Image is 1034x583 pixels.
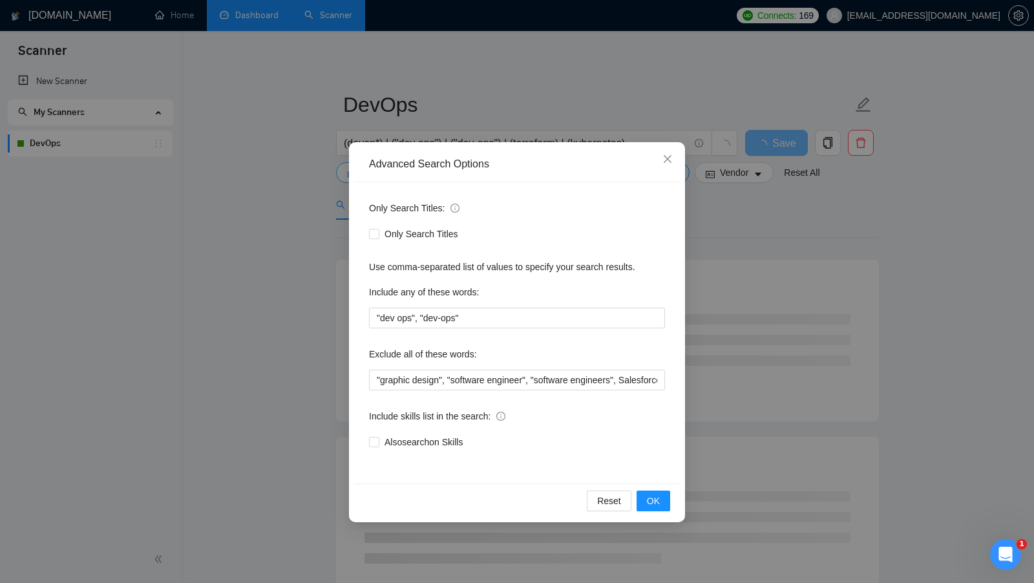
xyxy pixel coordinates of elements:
span: Also search on Skills [379,435,468,449]
span: close [662,154,673,164]
div: Advanced Search Options [369,157,665,171]
span: info-circle [450,204,459,213]
button: OK [637,491,670,511]
div: Use comma-separated list of values to specify your search results. [369,260,665,274]
button: Reset [587,491,631,511]
span: OK [647,494,660,508]
label: Include any of these words: [369,282,479,302]
span: Reset [597,494,621,508]
span: Only Search Titles [379,227,463,241]
span: Only Search Titles: [369,201,459,215]
label: Exclude all of these words: [369,344,477,365]
span: Include skills list in the search: [369,409,505,423]
span: info-circle [496,412,505,421]
iframe: Intercom live chat [990,539,1021,570]
button: Close [650,142,685,177]
span: 1 [1017,539,1027,549]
